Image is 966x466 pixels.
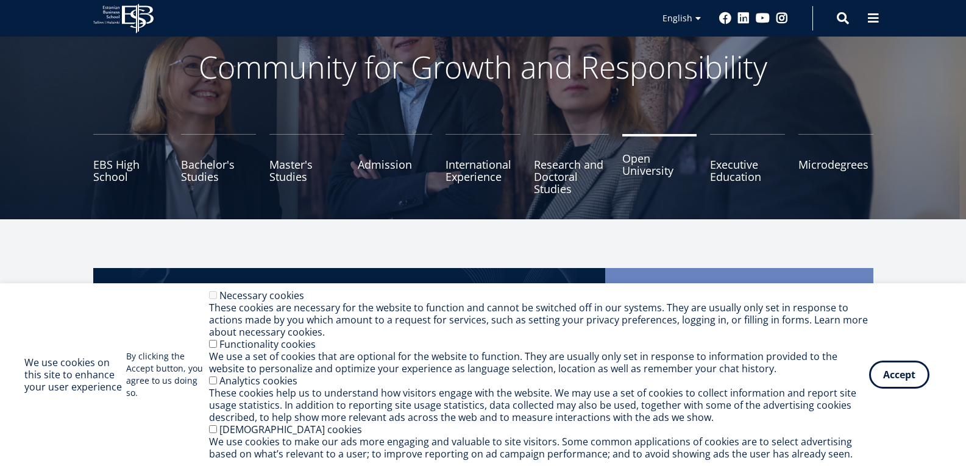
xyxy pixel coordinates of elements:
[181,134,256,195] a: Bachelor's Studies
[219,374,297,387] label: Analytics cookies
[534,134,609,195] a: Research and Doctoral Studies
[219,423,362,436] label: [DEMOGRAPHIC_DATA] cookies
[269,134,344,195] a: Master's Studies
[209,436,869,460] div: We use cookies to make our ads more engaging and valuable to site visitors. Some common applicati...
[219,337,316,351] label: Functionality cookies
[776,12,788,24] a: Instagram
[209,350,869,375] div: We use a set of cookies that are optional for the website to function. They are usually only set ...
[93,134,168,195] a: EBS High School
[126,350,209,399] p: By clicking the Accept button, you agree to us doing so.
[209,387,869,423] div: These cookies help us to understand how visitors engage with the website. We may use a set of coo...
[160,49,806,85] p: Community for Growth and Responsibility
[798,134,873,195] a: Microdegrees
[358,134,433,195] a: Admission
[756,12,770,24] a: Youtube
[737,12,750,24] a: Linkedin
[719,12,731,24] a: Facebook
[209,302,869,338] div: These cookies are necessary for the website to function and cannot be switched off in our systems...
[446,134,520,195] a: International Experience
[24,356,126,393] h2: We use cookies on this site to enhance your user experience
[710,134,785,195] a: Executive Education
[622,134,697,195] a: Open University
[869,361,929,389] button: Accept
[219,289,304,302] label: Necessary cookies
